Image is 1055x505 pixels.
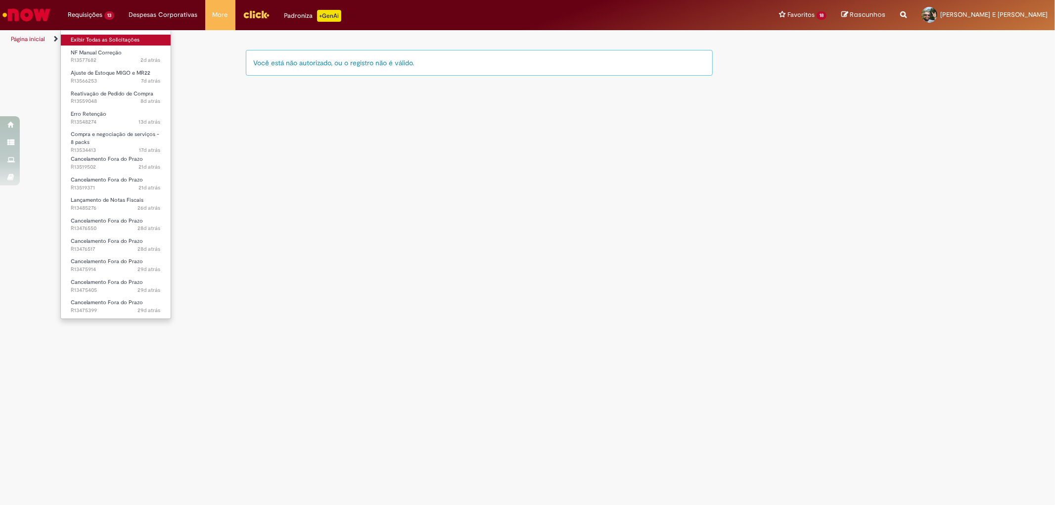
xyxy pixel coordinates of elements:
a: Aberto R13476517 : Cancelamento Fora do Prazo [61,236,171,254]
span: Cancelamento Fora do Prazo [71,299,143,306]
div: Padroniza [284,10,341,22]
span: R13548274 [71,118,161,126]
span: 26d atrás [138,204,161,212]
span: 13d atrás [139,118,161,126]
span: Erro Retenção [71,110,106,118]
a: Aberto R13534413 : Compra e negociação de serviços - 8 packs [61,129,171,150]
span: Cancelamento Fora do Prazo [71,155,143,163]
a: Aberto R13566253 : Ajuste de Estoque MIGO e MR22 [61,68,171,86]
span: Ajuste de Estoque MIGO e MR22 [71,69,150,77]
time: 03/09/2025 12:08:24 [138,225,161,232]
time: 11/09/2025 08:24:57 [139,184,161,191]
span: R13475405 [71,286,161,294]
a: Aberto R13548274 : Erro Retenção [61,109,171,127]
span: 21d atrás [139,163,161,171]
span: 21d atrás [139,184,161,191]
span: R13475399 [71,307,161,315]
span: R13476550 [71,225,161,232]
div: Você está não autorizado, ou o registro não é válido. [246,50,713,76]
ul: Requisições [60,30,171,319]
span: R13476517 [71,245,161,253]
span: NF Manual Correção [71,49,122,56]
time: 03/09/2025 09:27:40 [138,286,161,294]
span: Reativação de Pedido de Compra [71,90,153,97]
span: Despesas Corporativas [129,10,198,20]
span: Cancelamento Fora do Prazo [71,176,143,184]
a: Aberto R13559048 : Reativação de Pedido de Compra [61,89,171,107]
span: Compra e negociação de serviços - 8 packs [71,131,159,146]
span: Cancelamento Fora do Prazo [71,258,143,265]
span: 17d atrás [139,146,161,154]
a: Aberto R13476550 : Cancelamento Fora do Prazo [61,216,171,234]
a: Exibir Todas as Solicitações [61,35,171,46]
a: Página inicial [11,35,45,43]
a: Aberto R13485276 : Lançamento de Notas Fiscais [61,195,171,213]
time: 23/09/2025 13:30:38 [141,97,161,105]
span: Cancelamento Fora do Prazo [71,237,143,245]
span: Requisições [68,10,102,20]
span: More [213,10,228,20]
span: Rascunhos [850,10,885,19]
span: Cancelamento Fora do Prazo [71,217,143,225]
span: R13577682 [71,56,161,64]
time: 05/09/2025 14:46:00 [138,204,161,212]
span: R13566253 [71,77,161,85]
span: R13519371 [71,184,161,192]
a: Aberto R13475399 : Cancelamento Fora do Prazo [61,297,171,316]
img: ServiceNow [1,5,52,25]
span: Cancelamento Fora do Prazo [71,278,143,286]
span: 29d atrás [138,307,161,314]
span: R13475914 [71,266,161,274]
a: Aberto R13475914 : Cancelamento Fora do Prazo [61,256,171,275]
span: 13 [104,11,114,20]
a: Aberto R13519371 : Cancelamento Fora do Prazo [61,175,171,193]
time: 03/09/2025 12:02:43 [138,245,161,253]
span: R13559048 [71,97,161,105]
p: +GenAi [317,10,341,22]
time: 03/09/2025 09:26:18 [138,307,161,314]
span: 2d atrás [141,56,161,64]
time: 25/09/2025 11:48:21 [141,77,161,85]
span: 28d atrás [138,245,161,253]
span: 18 [817,11,826,20]
a: Aberto R13577682 : NF Manual Correção [61,47,171,66]
span: R13519502 [71,163,161,171]
span: R13485276 [71,204,161,212]
span: 7d atrás [141,77,161,85]
span: [PERSON_NAME] E [PERSON_NAME] [940,10,1048,19]
ul: Trilhas de página [7,30,696,48]
span: 8d atrás [141,97,161,105]
a: Aberto R13519502 : Cancelamento Fora do Prazo [61,154,171,172]
a: Rascunhos [841,10,885,20]
time: 11/09/2025 08:40:15 [139,163,161,171]
time: 18/09/2025 16:34:57 [139,118,161,126]
span: Lançamento de Notas Fiscais [71,196,143,204]
img: click_logo_yellow_360x200.png [243,7,270,22]
a: Aberto R13475405 : Cancelamento Fora do Prazo [61,277,171,295]
time: 15/09/2025 09:41:56 [139,146,161,154]
span: Favoritos [787,10,815,20]
span: 29d atrás [138,266,161,273]
span: 28d atrás [138,225,161,232]
time: 03/09/2025 10:34:10 [138,266,161,273]
time: 29/09/2025 15:22:13 [141,56,161,64]
span: 29d atrás [138,286,161,294]
span: R13534413 [71,146,161,154]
